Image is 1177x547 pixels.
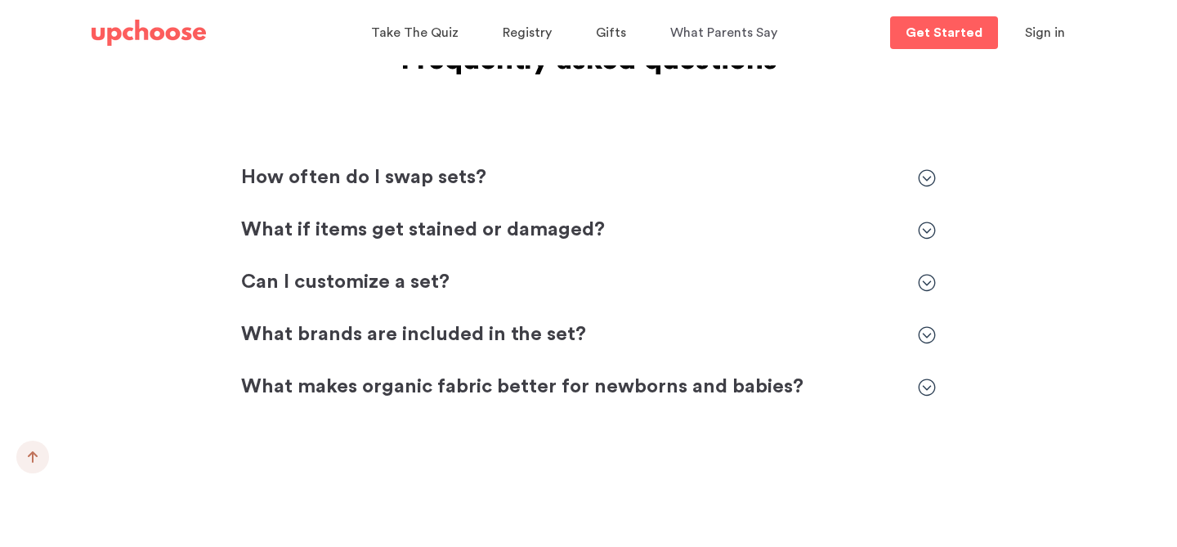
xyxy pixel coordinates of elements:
div: Can I customize a set? [241,270,936,296]
a: Registry [503,17,557,49]
div: What if items get stained or damaged? [241,217,936,244]
a: UpChoose [92,16,206,50]
a: Get Started [890,16,998,49]
div: What brands are included in the set? [241,322,936,348]
button: Sign in [1005,16,1085,49]
a: What Parents Say [670,17,782,49]
p: Get Started [906,26,982,39]
p: How often do I swap sets? [241,165,902,191]
span: What Parents Say [670,26,777,39]
span: Take The Quiz [371,26,459,39]
span: Gifts [596,26,626,39]
p: What if items get stained or damaged? [241,217,902,244]
a: Gifts [596,17,631,49]
span: Sign in [1025,26,1065,39]
a: Take The Quiz [371,17,463,49]
p: Can I customize a set? [241,270,902,296]
p: What makes organic fabric better for newborns and babies? [241,374,902,401]
img: UpChoose [92,20,206,46]
p: What brands are included in the set? [241,322,902,348]
div: What makes organic fabric better for newborns and babies? [241,374,936,401]
div: How often do I swap sets? [241,165,936,191]
span: Registry [503,26,552,39]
